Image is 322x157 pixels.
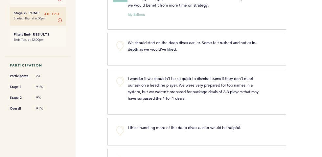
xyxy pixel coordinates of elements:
[36,95,56,100] span: 9%
[36,106,56,111] span: 91%
[14,38,44,42] time: Ends Tue. at 12:00pm
[128,125,241,130] span: I think handling more of the deep dives earlier would be helpful.
[36,74,56,78] span: 23
[14,11,26,15] small: Stage 2
[10,94,30,101] span: Stage 2
[128,40,257,52] span: We should start on the deep dives earlier. Some felt rushed and not as in-depth as we would've li...
[128,13,145,16] small: My Balloon
[10,73,30,79] span: Participants
[10,105,30,112] span: Overall
[14,16,46,20] time: Started Thu. at 6:00pm
[14,32,30,37] small: Flight End
[44,11,59,17] span: 4D 17H
[10,84,30,90] span: Stage 1
[14,32,62,37] h6: - Results
[128,76,260,101] span: I wonder if we shouldn't be so quick to dismiss teams if they don't meet our ask on a headline pl...
[14,11,62,15] h6: - Pump
[10,63,66,67] h5: Participation
[36,85,56,89] span: 91%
